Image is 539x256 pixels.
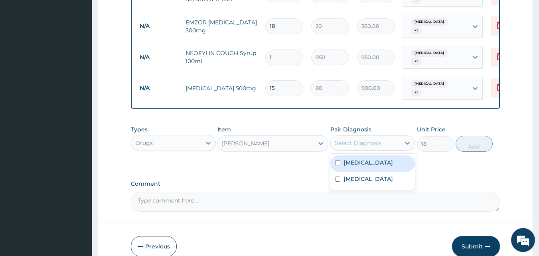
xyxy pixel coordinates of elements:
div: Chat with us now [41,45,134,55]
td: N/A [136,19,182,34]
td: EMZOR [MEDICAL_DATA] 500mg [182,14,261,38]
td: [MEDICAL_DATA] 500mg [182,80,261,96]
span: + 1 [411,27,422,35]
label: [MEDICAL_DATA] [344,175,393,183]
span: [MEDICAL_DATA] [411,49,448,57]
label: Item [217,125,231,133]
span: + 1 [411,58,422,65]
label: Unit Price [417,125,446,133]
textarea: Type your message and hit 'Enter' [4,171,152,199]
label: [MEDICAL_DATA] [344,159,393,167]
div: Minimize live chat window [131,4,150,23]
span: + 1 [411,89,422,97]
span: We're online! [46,77,110,158]
div: Drugs [135,139,153,147]
button: Add [456,136,493,152]
div: Select Diagnosis [335,139,381,147]
td: N/A [136,81,182,95]
span: [MEDICAL_DATA] [411,80,448,88]
td: N/A [136,50,182,65]
img: d_794563401_company_1708531726252_794563401 [15,40,32,60]
td: NEOFYLIN COUGH Syrup 100ml [182,45,261,69]
label: Pair Diagnosis [330,125,371,133]
span: [MEDICAL_DATA] [411,18,448,26]
div: [PERSON_NAME] [222,139,269,147]
label: Types [131,126,148,133]
label: Comment [131,181,500,187]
